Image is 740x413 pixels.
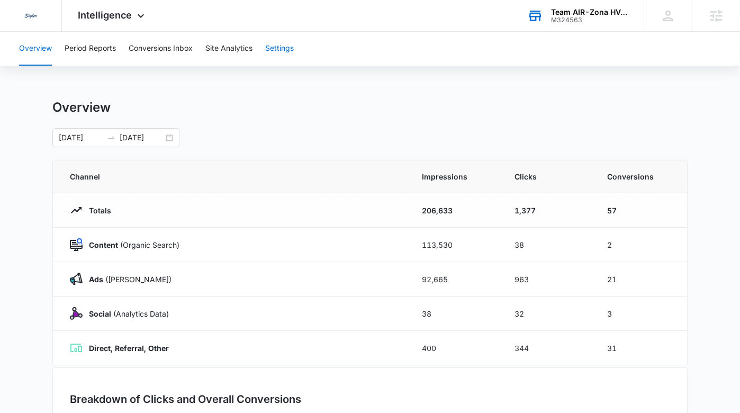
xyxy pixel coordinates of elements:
[78,10,132,21] span: Intelligence
[422,171,489,182] span: Impressions
[265,32,294,66] button: Settings
[551,16,628,24] div: account id
[409,193,502,228] td: 206,633
[21,6,40,25] img: Sigler Corporate
[89,309,111,318] strong: Social
[409,297,502,331] td: 38
[205,32,252,66] button: Site Analytics
[83,239,179,250] p: (Organic Search)
[89,240,118,249] strong: Content
[409,228,502,262] td: 113,530
[607,171,670,182] span: Conversions
[594,228,687,262] td: 2
[83,308,169,319] p: (Analytics Data)
[70,307,83,320] img: Social
[594,193,687,228] td: 57
[107,133,115,142] span: to
[594,297,687,331] td: 3
[594,262,687,297] td: 21
[551,8,628,16] div: account name
[89,275,103,284] strong: Ads
[70,391,301,407] h3: Breakdown of Clicks and Overall Conversions
[107,133,115,142] span: swap-right
[502,262,594,297] td: 963
[129,32,193,66] button: Conversions Inbox
[502,193,594,228] td: 1,377
[83,274,172,285] p: ([PERSON_NAME])
[59,132,103,143] input: Start date
[502,297,594,331] td: 32
[83,205,111,216] p: Totals
[409,331,502,365] td: 400
[19,32,52,66] button: Overview
[409,262,502,297] td: 92,665
[594,331,687,365] td: 31
[89,344,169,353] strong: Direct, Referral, Other
[70,273,83,285] img: Ads
[515,171,582,182] span: Clicks
[65,32,116,66] button: Period Reports
[502,228,594,262] td: 38
[502,331,594,365] td: 344
[120,132,164,143] input: End date
[70,238,83,251] img: Content
[70,171,396,182] span: Channel
[52,100,111,115] h1: Overview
